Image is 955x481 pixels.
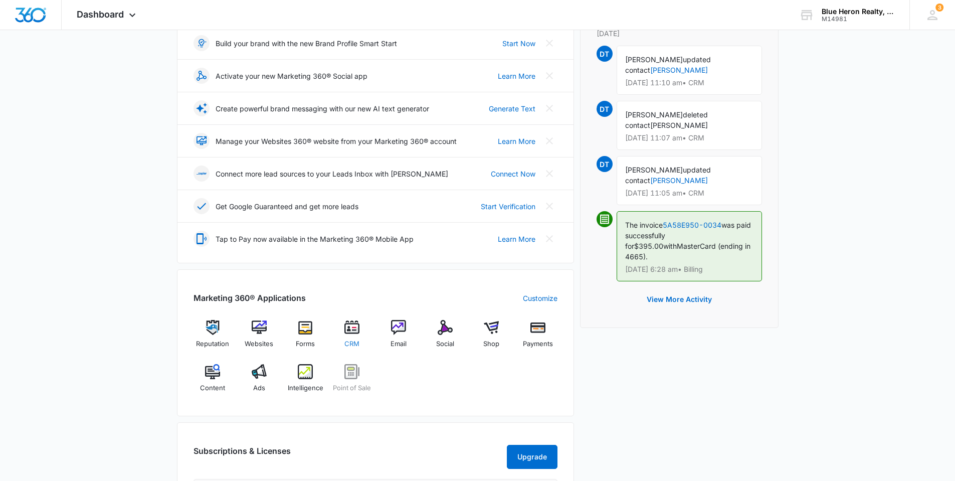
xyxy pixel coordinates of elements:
[541,198,557,214] button: Close
[77,9,124,20] span: Dashboard
[597,101,613,117] span: DT
[625,190,753,197] p: [DATE] 11:05 am • CRM
[194,292,306,304] h2: Marketing 360® Applications
[436,339,454,349] span: Social
[200,383,225,393] span: Content
[507,445,557,469] button: Upgrade
[333,383,371,393] span: Point of Sale
[391,339,407,349] span: Email
[344,339,359,349] span: CRM
[523,293,557,303] a: Customize
[472,320,511,356] a: Shop
[240,364,278,400] a: Ads
[240,320,278,356] a: Websites
[935,4,943,12] span: 3
[822,16,895,23] div: account id
[597,28,762,39] p: [DATE]
[196,339,229,349] span: Reputation
[333,364,371,400] a: Point of Sale
[253,383,265,393] span: Ads
[286,320,325,356] a: Forms
[637,287,722,311] button: View More Activity
[634,242,663,250] span: $395.00
[663,221,721,229] a: 5A58E950-0034
[625,79,753,86] p: [DATE] 11:10 am • CRM
[502,38,535,49] a: Start Now
[245,339,273,349] span: Websites
[625,221,751,250] span: was paid successfully for
[216,71,367,81] p: Activate your new Marketing 360® Social app
[625,266,753,273] p: [DATE] 6:28 am • Billing
[426,320,464,356] a: Social
[625,242,750,261] span: MasterCard (ending in 4665).
[663,242,677,250] span: with
[194,364,232,400] a: Content
[625,221,663,229] span: The invoice
[483,339,499,349] span: Shop
[541,133,557,149] button: Close
[625,110,683,119] span: [PERSON_NAME]
[625,166,683,174] span: [PERSON_NAME]
[519,320,557,356] a: Payments
[935,4,943,12] div: notifications count
[541,231,557,247] button: Close
[650,121,708,129] span: [PERSON_NAME]
[650,176,708,185] a: [PERSON_NAME]
[597,156,613,172] span: DT
[296,339,315,349] span: Forms
[286,364,325,400] a: Intelligence
[523,339,553,349] span: Payments
[498,136,535,146] a: Learn More
[541,100,557,116] button: Close
[216,103,429,114] p: Create powerful brand messaging with our new AI text generator
[541,68,557,84] button: Close
[541,166,557,182] button: Close
[625,134,753,141] p: [DATE] 11:07 am • CRM
[216,169,448,179] p: Connect more lead sources to your Leads Inbox with [PERSON_NAME]
[194,320,232,356] a: Reputation
[541,35,557,51] button: Close
[625,55,683,64] span: [PERSON_NAME]
[498,234,535,244] a: Learn More
[489,103,535,114] a: Generate Text
[498,71,535,81] a: Learn More
[333,320,371,356] a: CRM
[216,234,414,244] p: Tap to Pay now available in the Marketing 360® Mobile App
[216,201,358,212] p: Get Google Guaranteed and get more leads
[650,66,708,74] a: [PERSON_NAME]
[288,383,323,393] span: Intelligence
[597,46,613,62] span: DT
[481,201,535,212] a: Start Verification
[822,8,895,16] div: account name
[216,136,457,146] p: Manage your Websites 360® website from your Marketing 360® account
[379,320,418,356] a: Email
[194,445,291,465] h2: Subscriptions & Licenses
[216,38,397,49] p: Build your brand with the new Brand Profile Smart Start
[491,169,535,179] a: Connect Now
